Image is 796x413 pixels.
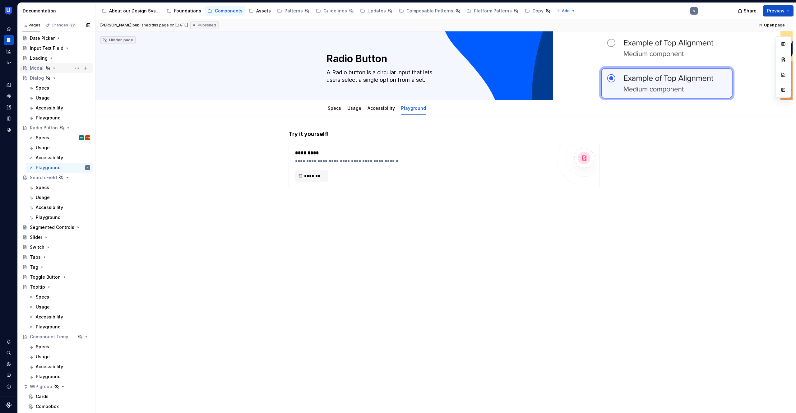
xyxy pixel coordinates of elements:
[26,292,93,302] a: Specs
[554,7,577,15] button: Add
[36,85,49,91] div: Specs
[26,183,93,193] a: Specs
[30,254,41,260] div: Tabs
[99,6,163,16] a: About our Design System
[36,374,61,380] div: Playground
[36,214,61,220] div: Playground
[198,23,216,28] span: Published
[30,284,45,290] div: Tooltip
[36,354,50,360] div: Usage
[30,274,61,280] div: Toggle Button
[4,58,14,67] a: Code automation
[399,101,428,114] div: Playground
[36,115,61,121] div: Playground
[313,6,356,16] a: Guidelines
[368,105,395,111] a: Accessibility
[20,332,93,342] a: Component Template
[30,75,44,81] div: Dialog
[36,294,49,300] div: Specs
[26,352,93,362] a: Usage
[36,344,49,350] div: Specs
[132,23,188,28] div: published this page on [DATE]
[36,145,50,151] div: Usage
[174,8,201,14] div: Foundations
[26,153,93,163] a: Accessibility
[401,105,426,111] a: Playground
[20,252,93,262] a: Tabs
[26,193,93,202] a: Usage
[20,382,93,392] div: WIP group
[4,348,14,358] button: Search ⌘K
[36,165,61,171] div: Playground
[26,401,93,411] a: Combobox
[4,359,14,369] a: Settings
[36,403,59,410] div: Combobox
[26,372,93,382] a: Playground
[20,282,93,292] a: Tooltip
[103,38,133,43] div: Hidden page
[20,222,93,232] a: Segmented Controls
[4,114,14,123] a: Storybook stories
[36,324,61,330] div: Playground
[20,53,93,63] a: Loading
[345,101,364,114] div: Usage
[325,101,344,114] div: Specs
[36,314,63,320] div: Accessibility
[26,163,93,173] a: PlaygroundN
[36,304,50,310] div: Usage
[20,73,93,83] a: Dialog
[4,35,14,45] div: Documentation
[30,234,42,240] div: Slider
[4,46,14,56] a: Analytics
[26,83,93,93] a: Specs
[562,8,570,13] span: Add
[52,23,76,28] div: Changes
[256,8,271,14] div: Assets
[20,123,93,133] a: Radio Button
[36,393,49,400] div: Cards
[246,6,273,16] a: Assets
[4,125,14,135] a: Data sources
[26,103,93,113] a: Accessibility
[20,272,93,282] a: Toggle Button
[87,165,88,171] div: N
[30,383,52,390] div: WIP group
[396,6,463,16] a: Composable Patterns
[26,392,93,401] a: Cards
[328,105,341,111] a: Specs
[4,80,14,90] a: Design tokens
[20,173,93,183] a: Search Field
[275,6,312,16] a: Patterns
[20,232,93,242] a: Slider
[164,6,204,16] a: Foundations
[763,5,794,16] button: Preview
[4,24,14,34] div: Home
[205,6,245,16] a: Components
[347,105,361,111] a: Usage
[36,184,49,191] div: Specs
[764,23,785,28] span: Open page
[4,91,14,101] a: Components
[20,63,93,73] a: Modal
[36,194,50,201] div: Usage
[6,402,12,408] svg: Supernova Logo
[20,242,93,252] a: Switch
[36,95,50,101] div: Usage
[744,8,757,14] span: Share
[36,364,63,370] div: Accessibility
[532,8,544,14] div: Copy
[325,67,560,85] textarea: A Radio button is a circular input that lets users select a single option from a set.
[30,244,44,250] div: Switch
[26,113,93,123] a: Playground
[693,8,695,13] div: N
[30,55,48,61] div: Loading
[735,5,761,16] button: Share
[109,8,160,14] div: About our Design System
[289,130,599,138] h4: Try it yourself!
[323,8,347,14] div: Guidelines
